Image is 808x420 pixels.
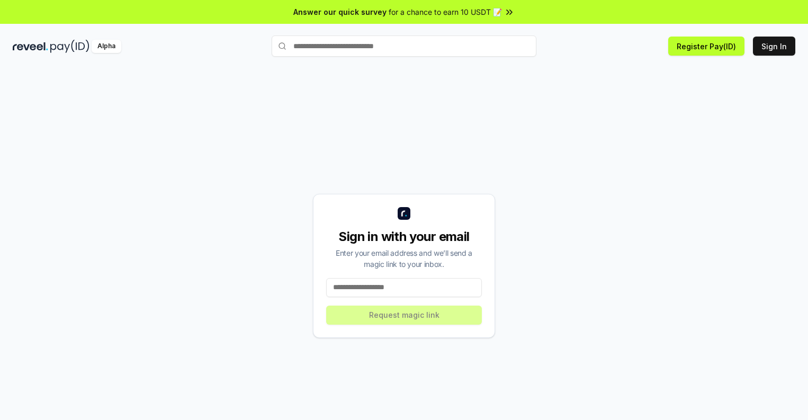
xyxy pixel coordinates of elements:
img: logo_small [398,207,410,220]
div: Enter your email address and we’ll send a magic link to your inbox. [326,247,482,270]
button: Sign In [753,37,795,56]
span: for a chance to earn 10 USDT 📝 [389,6,502,17]
div: Alpha [92,40,121,53]
img: reveel_dark [13,40,48,53]
img: pay_id [50,40,89,53]
button: Register Pay(ID) [668,37,744,56]
span: Answer our quick survey [293,6,387,17]
div: Sign in with your email [326,228,482,245]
